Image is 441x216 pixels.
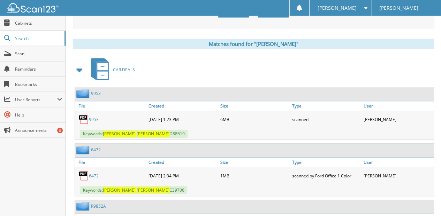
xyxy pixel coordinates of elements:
a: Created [147,158,219,167]
span: [PERSON_NAME] [137,187,169,193]
img: PDF.png [78,114,89,125]
div: [DATE] 1:23 PM [147,112,219,126]
img: folder2.png [76,145,91,154]
a: Size [219,101,290,111]
span: Cabinets [15,20,62,26]
div: [PERSON_NAME] [362,112,434,126]
a: Size [219,158,290,167]
a: R9852A [91,203,106,209]
a: File [75,101,147,111]
span: Keywords: D88619 [80,130,188,138]
div: [PERSON_NAME] [362,169,434,183]
img: folder2.png [76,89,91,98]
span: [PERSON_NAME] [137,131,169,137]
a: File [75,158,147,167]
span: [PERSON_NAME] [103,131,136,137]
a: Created [147,101,219,111]
span: Announcements [15,127,62,133]
div: [DATE] 2:34 PM [147,169,219,183]
img: PDF.png [78,170,89,181]
a: CAR DEALS [87,56,135,83]
span: Reminders [15,66,62,72]
a: 9953 [91,90,101,96]
span: Scan [15,51,62,57]
span: [PERSON_NAME] [317,6,356,10]
div: 1MB [219,169,290,183]
span: [PERSON_NAME] [103,187,136,193]
div: 6 [57,128,63,133]
a: User [362,101,434,111]
span: CAR DEALS [113,67,135,73]
span: Bookmarks [15,81,62,87]
span: User Reports [15,97,57,103]
span: Search [15,35,61,41]
a: Type [290,101,362,111]
a: 9953 [89,117,99,122]
span: [PERSON_NAME] [379,6,418,10]
div: Matches found for "[PERSON_NAME]" [73,39,434,49]
div: scanned [290,112,362,126]
span: Help [15,112,62,118]
a: User [362,158,434,167]
span: Keywords: C39706 [80,186,187,194]
iframe: Chat Widget [406,183,441,216]
div: 6MB [219,112,290,126]
img: scan123-logo-white.svg [7,3,59,13]
a: Type [290,158,362,167]
a: 6472 [91,147,101,153]
div: scanned by Ford Office 1 Color [290,169,362,183]
a: 6472 [89,173,99,179]
img: folder2.png [76,202,91,210]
